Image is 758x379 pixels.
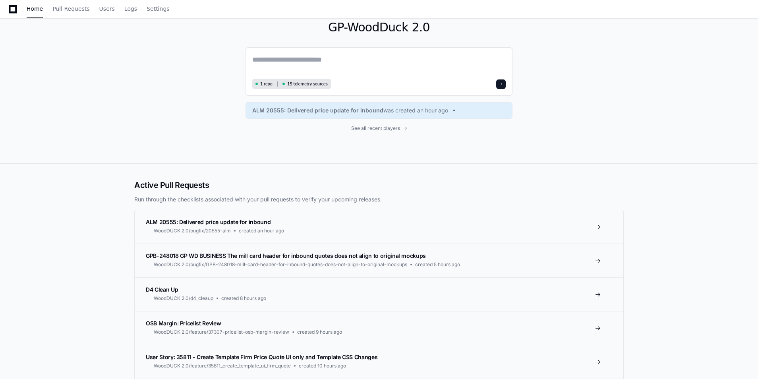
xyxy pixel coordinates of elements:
span: WoodDUCK 2.0/feature/35811_create_template_ui_firm_quote [154,363,291,369]
span: See all recent players [351,125,400,131]
span: Users [99,6,115,11]
span: created 9 hours ago [297,329,342,335]
a: GPB-248018 GP WD BUSINESS The mill card header for inbound quotes does not align to original mock... [135,244,623,277]
a: User Story: 35811 - Create Template Firm Price Quote UI only and Template CSS ChangesWoodDUCK 2.0... [135,345,623,379]
span: Home [27,6,43,11]
a: See all recent players [246,125,512,131]
span: WoodDUCK 2.0/bugfix/GPB-248018-mill-card-header-for-inbound-quotes-does-not-align-to-original-moc... [154,261,407,268]
span: WoodDUCK 2.0/d4_cleaup [154,295,213,302]
span: 1 repo [260,81,273,87]
span: Logs [124,6,137,11]
span: Pull Requests [52,6,89,11]
a: ALM 20555: Delivered price update for inboundWoodDUCK 2.0/bugfix/20555-almcreated an hour ago [135,210,623,244]
span: ALM 20555: Delivered price update for inbound [252,106,383,114]
span: was created an hour ago [383,106,448,114]
span: User Story: 35811 - Create Template Firm Price Quote UI only and Template CSS Changes [146,354,377,360]
a: D4 Clean UpWoodDUCK 2.0/d4_cleaupcreated 8 hours ago [135,277,623,311]
span: created 5 hours ago [415,261,460,268]
span: WoodDUCK 2.0/feature/37307-pricelist-osb-margin-review [154,329,289,335]
a: ALM 20555: Delivered price update for inboundwas created an hour ago [252,106,506,114]
a: OSB Margin: Pricelist ReviewWoodDUCK 2.0/feature/37307-pricelist-osb-margin-reviewcreated 9 hours... [135,311,623,345]
h1: GP-WoodDuck 2.0 [246,20,512,35]
span: WoodDUCK 2.0/bugfix/20555-alm [154,228,231,234]
span: created 10 hours ago [299,363,346,369]
span: OSB Margin: Pricelist Review [146,320,221,327]
span: D4 Clean Up [146,286,178,293]
p: Run through the checklists associated with your pull requests to verify your upcoming releases. [134,195,624,203]
span: ALM 20555: Delivered price update for inbound [146,219,271,225]
h2: Active Pull Requests [134,180,624,191]
span: created an hour ago [239,228,284,234]
span: GPB-248018 GP WD BUSINESS The mill card header for inbound quotes does not align to original mockups [146,252,426,259]
span: Settings [147,6,169,11]
span: created 8 hours ago [221,295,266,302]
span: 15 telemetry sources [287,81,327,87]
